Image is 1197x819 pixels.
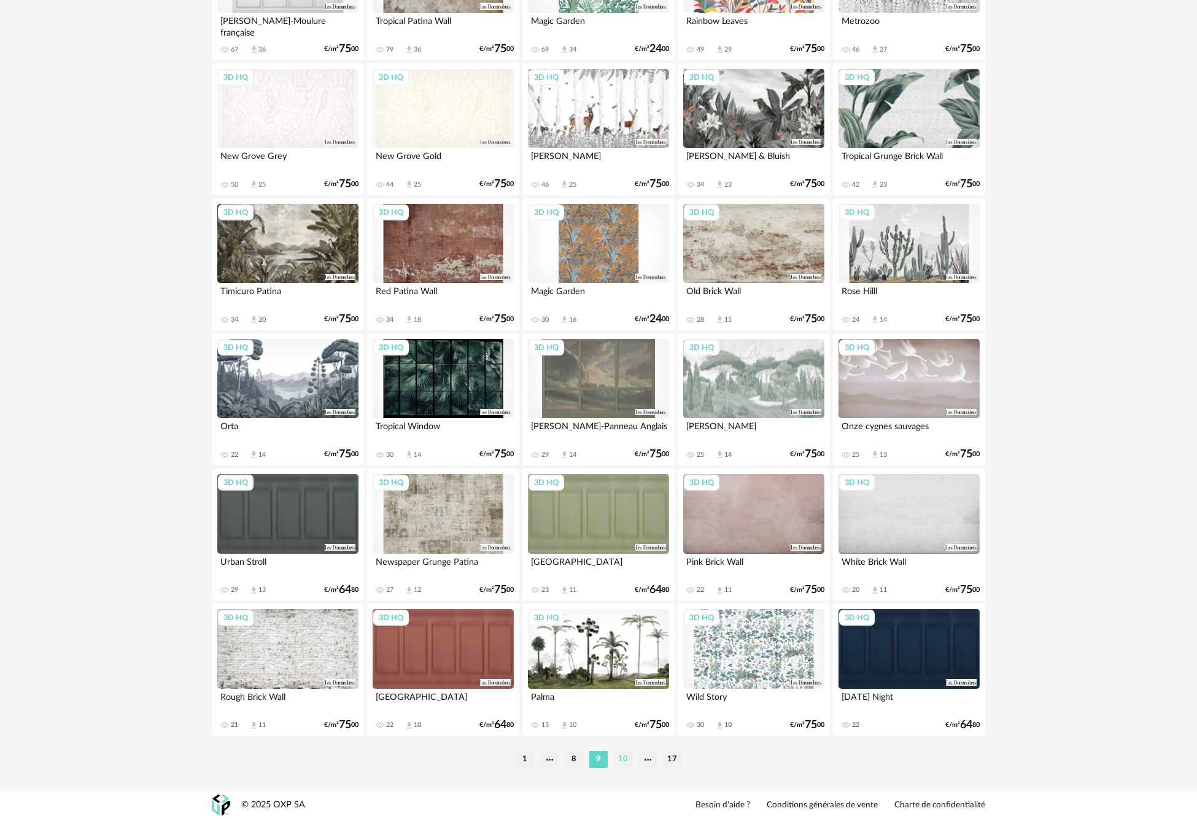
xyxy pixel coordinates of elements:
div: €/m² 00 [945,180,980,188]
div: 22 [852,721,859,729]
div: [GEOGRAPHIC_DATA] [528,554,669,578]
div: 3D HQ [373,69,409,85]
span: Download icon [560,315,569,324]
div: €/m² 00 [635,721,669,729]
div: €/m² 00 [324,45,358,53]
span: Download icon [249,586,258,595]
a: 3D HQ Timicuro Patina 34 Download icon 20 €/m²7500 [212,198,364,331]
div: White Brick Wall [839,554,980,578]
span: 64 [339,586,351,594]
div: Tropical Window [373,418,514,443]
div: 27 [386,586,393,594]
div: 25 [258,180,266,189]
div: Magic Garden [528,283,669,308]
div: 25 [852,451,859,459]
div: 23 [724,180,732,189]
a: 3D HQ New Grove Gold 44 Download icon 25 €/m²7500 [367,63,519,196]
li: 10 [614,751,632,768]
div: 29 [231,586,238,594]
div: [PERSON_NAME] & Bluish [683,148,824,173]
div: Timicuro Patina [217,283,358,308]
a: 3D HQ Tropical Window 30 Download icon 14 €/m²7500 [367,333,519,466]
div: 11 [258,721,266,729]
li: 17 [663,751,681,768]
li: 9 [589,751,608,768]
div: 21 [231,721,238,729]
span: Download icon [870,450,880,459]
span: Download icon [249,450,258,459]
span: 75 [805,450,817,459]
span: Download icon [249,45,258,54]
div: 3D HQ [529,69,564,85]
div: 34 [697,180,704,189]
a: 3D HQ Rose Hilll 24 Download icon 14 €/m²7500 [833,198,985,331]
div: 3D HQ [684,475,719,491]
span: Download icon [715,586,724,595]
div: 3D HQ [218,204,254,220]
span: Download icon [870,45,880,54]
a: 3D HQ Wild Story 30 Download icon 10 €/m²7500 [678,604,830,736]
div: New Grove Grey [217,148,358,173]
div: [PERSON_NAME] [683,418,824,443]
div: 3D HQ [684,204,719,220]
a: 3D HQ Red Patina Wall 34 Download icon 18 €/m²7500 [367,198,519,331]
div: [GEOGRAPHIC_DATA] [373,689,514,713]
div: 3D HQ [218,475,254,491]
div: 18 [414,316,421,324]
a: Conditions générales de vente [767,800,878,811]
div: Tropical Patina Wall [373,13,514,37]
div: €/m² 00 [324,721,358,729]
span: 75 [960,450,972,459]
span: Download icon [405,315,414,324]
div: 23 [880,180,887,189]
span: 75 [805,721,817,729]
span: Download icon [870,180,880,189]
span: Download icon [249,180,258,189]
div: Orta [217,418,358,443]
a: 3D HQ Old Brick Wall 28 Download icon 15 €/m²7500 [678,198,830,331]
div: Onze cygnes sauvages [839,418,980,443]
div: 3D HQ [529,475,564,491]
div: €/m² 00 [790,586,824,594]
span: Download icon [560,721,569,730]
div: 34 [569,45,576,54]
span: 75 [960,45,972,53]
a: 3D HQ [GEOGRAPHIC_DATA] 23 Download icon 11 €/m²6480 [522,468,675,601]
li: 1 [516,751,534,768]
div: 3D HQ [529,610,564,626]
span: Download icon [405,450,414,459]
div: €/m² 00 [790,450,824,459]
div: 22 [386,721,393,729]
div: © 2025 OXP SA [241,799,305,811]
div: €/m² 00 [790,45,824,53]
div: Newspaper Grunge Patina [373,554,514,578]
div: €/m² 00 [324,180,358,188]
a: 3D HQ Palma 15 Download icon 10 €/m²7500 [522,604,675,736]
img: OXP [212,794,230,816]
div: 10 [724,721,732,729]
div: 15 [541,721,549,729]
span: 75 [960,315,972,324]
div: 27 [880,45,887,54]
div: €/m² 00 [790,180,824,188]
div: 67 [231,45,238,54]
div: €/m² 00 [945,586,980,594]
div: €/m² 00 [324,315,358,324]
a: 3D HQ [PERSON_NAME]-Panneau Anglais 29 Download icon 14 €/m²7500 [522,333,675,466]
span: Download icon [870,315,880,324]
span: Download icon [560,180,569,189]
div: 3D HQ [839,340,875,355]
div: €/m² 00 [479,180,514,188]
span: Download icon [560,450,569,459]
span: 75 [494,45,506,53]
a: Besoin d'aide ? [695,800,750,811]
div: 36 [258,45,266,54]
span: 75 [494,586,506,594]
span: 75 [805,586,817,594]
div: 50 [231,180,238,189]
span: 75 [339,721,351,729]
div: €/m² 00 [790,721,824,729]
div: 79 [386,45,393,54]
div: Rainbow Leaves [683,13,824,37]
a: 3D HQ Tropical Grunge Brick Wall 42 Download icon 23 €/m²7500 [833,63,985,196]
